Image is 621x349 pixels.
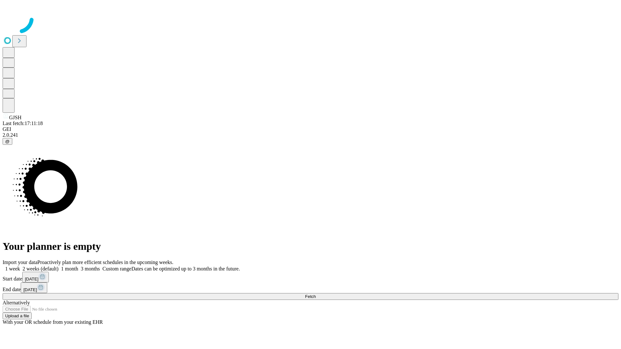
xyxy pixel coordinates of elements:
[5,139,10,144] span: @
[3,272,618,282] div: Start date
[23,266,59,271] span: 2 weeks (default)
[3,312,32,319] button: Upload a file
[23,287,37,292] span: [DATE]
[61,266,78,271] span: 1 month
[9,115,21,120] span: GJSH
[131,266,240,271] span: Dates can be optimized up to 3 months in the future.
[3,138,12,145] button: @
[3,319,103,325] span: With your OR schedule from your existing EHR
[3,132,618,138] div: 2.0.241
[103,266,131,271] span: Custom range
[38,259,173,265] span: Proactively plan more efficient schedules in the upcoming weeks.
[5,266,20,271] span: 1 week
[22,272,49,282] button: [DATE]
[21,282,47,293] button: [DATE]
[3,240,618,252] h1: Your planner is empty
[81,266,100,271] span: 3 months
[3,300,30,305] span: Alternatively
[305,294,316,299] span: Fetch
[3,259,38,265] span: Import your data
[3,282,618,293] div: End date
[25,277,38,281] span: [DATE]
[3,121,43,126] span: Last fetch: 17:11:18
[3,293,618,300] button: Fetch
[3,126,618,132] div: GEI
